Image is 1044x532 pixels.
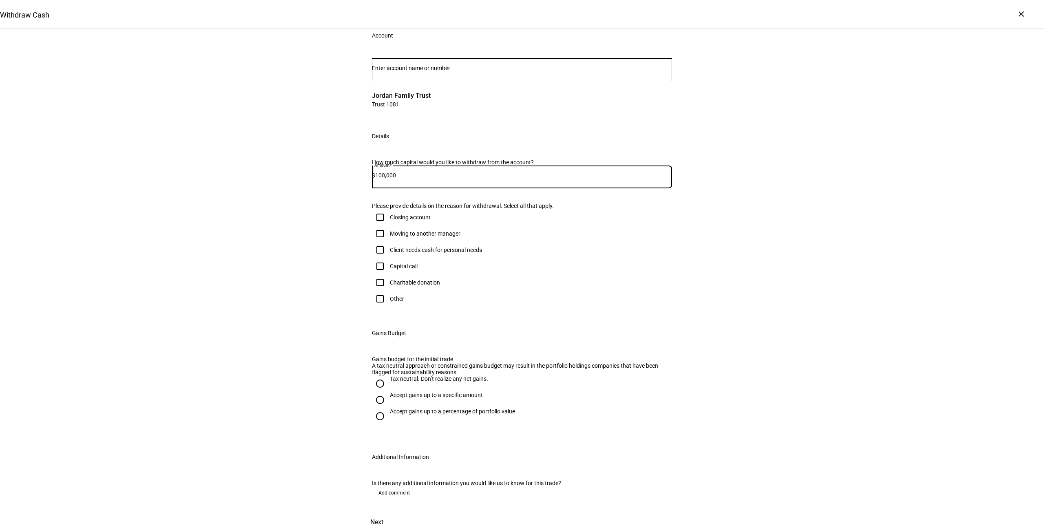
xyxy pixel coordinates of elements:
[370,512,383,532] span: Next
[390,408,515,415] div: Accept gains up to a percentage of portfolio value
[372,133,389,139] div: Details
[390,375,488,382] div: Tax neutral. Don’t realize any net gains.
[372,486,416,499] button: Add comment
[390,247,482,253] div: Client needs cash for personal needs
[372,454,429,460] div: Additional Information
[372,100,431,108] span: Trust 1081
[372,159,672,166] div: How much capital would you like to withdraw from the account?
[372,480,672,486] div: Is there any additional information you would like us to know for this trade?
[374,163,391,168] mat-label: Amount*
[359,512,395,532] button: Next
[372,91,431,100] span: Jordan Family Trust
[1015,7,1028,20] div: ×
[390,230,460,237] div: Moving to another manager
[372,203,672,209] div: Please provide details on the reason for withdrawal. Select all that apply.
[372,32,393,39] div: Account
[390,392,483,398] div: Accept gains up to a specific amount
[390,279,440,286] div: Charitable donation
[372,172,375,179] span: $
[390,296,404,302] div: Other
[378,486,410,499] span: Add comment
[390,263,418,269] div: Capital call
[372,362,672,375] div: A tax neutral approach or constrained gains budget may result in the portfolio holdings companies...
[372,65,672,71] input: Number
[390,214,431,221] div: Closing account
[372,356,672,362] div: Gains budget for the initial trade
[372,330,406,336] div: Gains Budget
